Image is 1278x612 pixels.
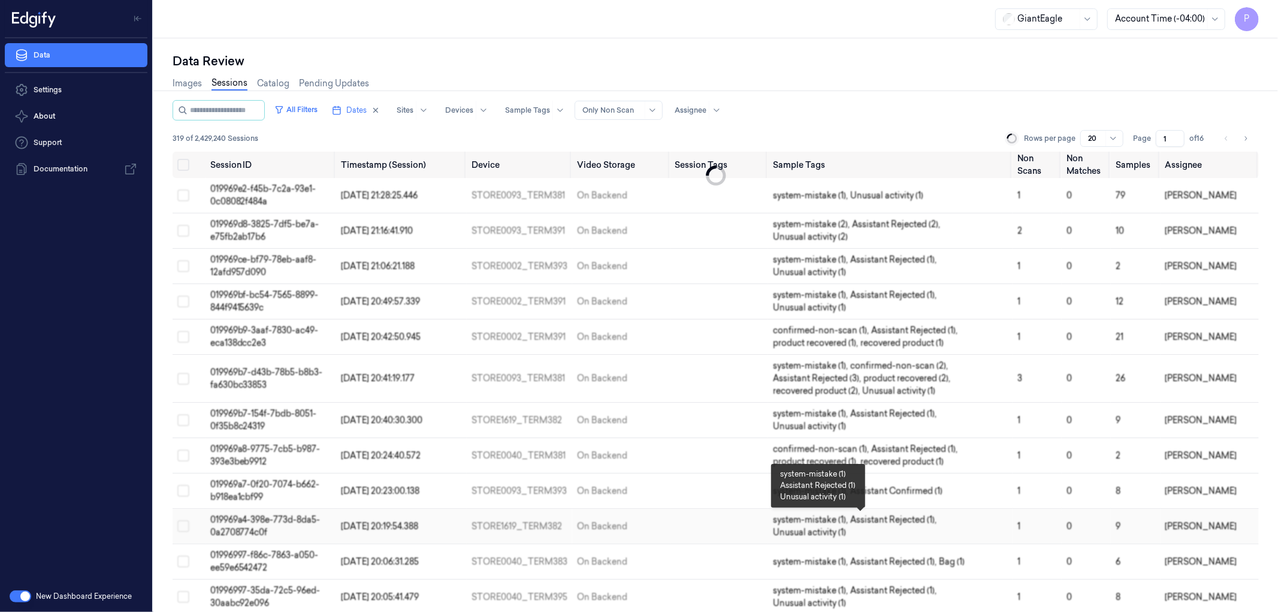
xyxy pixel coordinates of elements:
span: confirmed-non-scan (2) , [850,360,950,372]
span: [DATE] 20:05:41.479 [341,592,419,602]
span: 0 [1066,261,1072,272]
a: Sessions [212,77,247,91]
span: recovered product (2) , [773,385,862,397]
span: 019969e2-f45b-7c2a-93e1-0c08082f484a [210,183,316,207]
span: 2 [1116,450,1120,461]
span: 1 [1017,261,1020,272]
span: system-mistake (1) , [773,254,850,266]
span: 26 [1116,373,1125,384]
span: Assistant Rejected (1) , [850,556,939,568]
span: 1 [1017,415,1020,426]
div: Data Review [173,53,1259,70]
button: Select row [177,331,189,343]
span: system-mistake (1) , [773,189,850,202]
button: Select row [177,485,189,497]
span: 01996997-35da-72c5-96ed-30aabc92e096 [210,585,321,608]
button: Select row [177,225,189,237]
th: Samples [1111,152,1160,178]
th: Session Tags [670,152,769,178]
span: recovered product (1) [860,456,944,468]
div: STORE0040_TERM395 [472,591,567,604]
th: Timestamp (Session) [336,152,467,178]
span: 019969a8-9775-7cb5-b987-393e3beb9912 [210,444,321,467]
span: [PERSON_NAME] [1165,521,1237,532]
span: [PERSON_NAME] [1165,415,1237,426]
span: 2 [1017,225,1022,236]
span: 0 [1066,592,1072,602]
span: Unusual activity (1) [773,266,846,279]
span: 1 [1017,486,1020,496]
span: [PERSON_NAME] [1165,331,1237,342]
span: 019969d8-3825-7df5-be7a-e75fb2ab17b6 [210,219,319,242]
span: Assistant Rejected (1) , [850,408,939,420]
div: On Backend [577,296,627,308]
button: Select row [177,520,189,532]
div: STORE0093_TERM391 [472,225,567,237]
span: [DATE] 20:06:31.285 [341,556,419,567]
span: 0 [1066,521,1072,532]
span: Page [1133,133,1151,144]
div: On Backend [577,260,627,273]
span: Assistant Rejected (3) , [773,372,863,385]
span: P [1235,7,1259,31]
a: Documentation [5,157,147,181]
span: 1 [1017,592,1020,602]
span: 12 [1116,296,1123,307]
span: [PERSON_NAME] [1165,486,1237,496]
span: system-mistake (2) , [773,218,852,231]
th: Video Storage [572,152,670,178]
span: 0 [1066,415,1072,426]
span: Assistant Rejected (1) , [850,514,939,526]
span: Assistant Rejected (1) , [850,289,939,302]
button: Select row [177,373,189,385]
div: On Backend [577,372,627,385]
a: Settings [5,78,147,102]
span: Assistant Rejected (1) , [850,584,939,597]
span: 019969bf-bc54-7565-8899-844f9415639c [210,290,319,313]
span: of 16 [1189,133,1208,144]
span: system-mistake (1) , [773,584,850,597]
th: Session ID [206,152,336,178]
span: Dates [346,105,367,116]
div: STORE0002_TERM391 [472,331,567,343]
span: 0 [1066,486,1072,496]
button: Select row [177,260,189,272]
div: On Backend [577,225,627,237]
div: STORE0040_TERM381 [472,450,567,462]
span: 019969b7-d43b-78b5-b8b3-fa630bc33853 [210,367,323,390]
span: [DATE] 21:06:21.188 [341,261,415,272]
th: Non Matches [1062,152,1111,178]
span: 1 [1017,331,1020,342]
button: Toggle Navigation [128,9,147,28]
div: On Backend [577,556,627,568]
span: [PERSON_NAME] [1165,373,1237,384]
span: 1 [1017,450,1020,461]
span: Assistant Rejected (2) , [852,218,942,231]
span: Assistant Confirmed (1) [850,485,942,498]
span: 019969b9-3aaf-7830-ac49-eca138dcc2e3 [210,325,319,348]
div: STORE0040_TERM383 [472,556,567,568]
div: STORE0002_TERM393 [472,260,567,273]
span: Unusual activity (1) [850,189,923,202]
span: 6 [1116,556,1120,567]
span: Unusual activity (2) [773,231,848,243]
span: Unusual activity (1) [773,597,846,610]
span: 0 [1066,331,1072,342]
div: On Backend [577,450,627,462]
span: [DATE] 20:42:50.945 [341,331,421,342]
a: Support [5,131,147,155]
a: Pending Updates [299,77,369,90]
div: On Backend [577,485,627,498]
span: 019969b7-154f-7bdb-8051-0f35b8c24319 [210,408,317,432]
button: About [5,104,147,128]
span: Unusual activity (1) [773,526,846,539]
span: 79 [1116,190,1125,201]
a: Data [5,43,147,67]
span: 1 [1017,521,1020,532]
span: 10 [1116,225,1124,236]
div: On Backend [577,189,627,202]
span: Bag (1) [939,556,965,568]
div: STORE0093_TERM393 [472,485,567,498]
span: 9 [1116,521,1120,532]
span: 8 [1116,592,1120,602]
